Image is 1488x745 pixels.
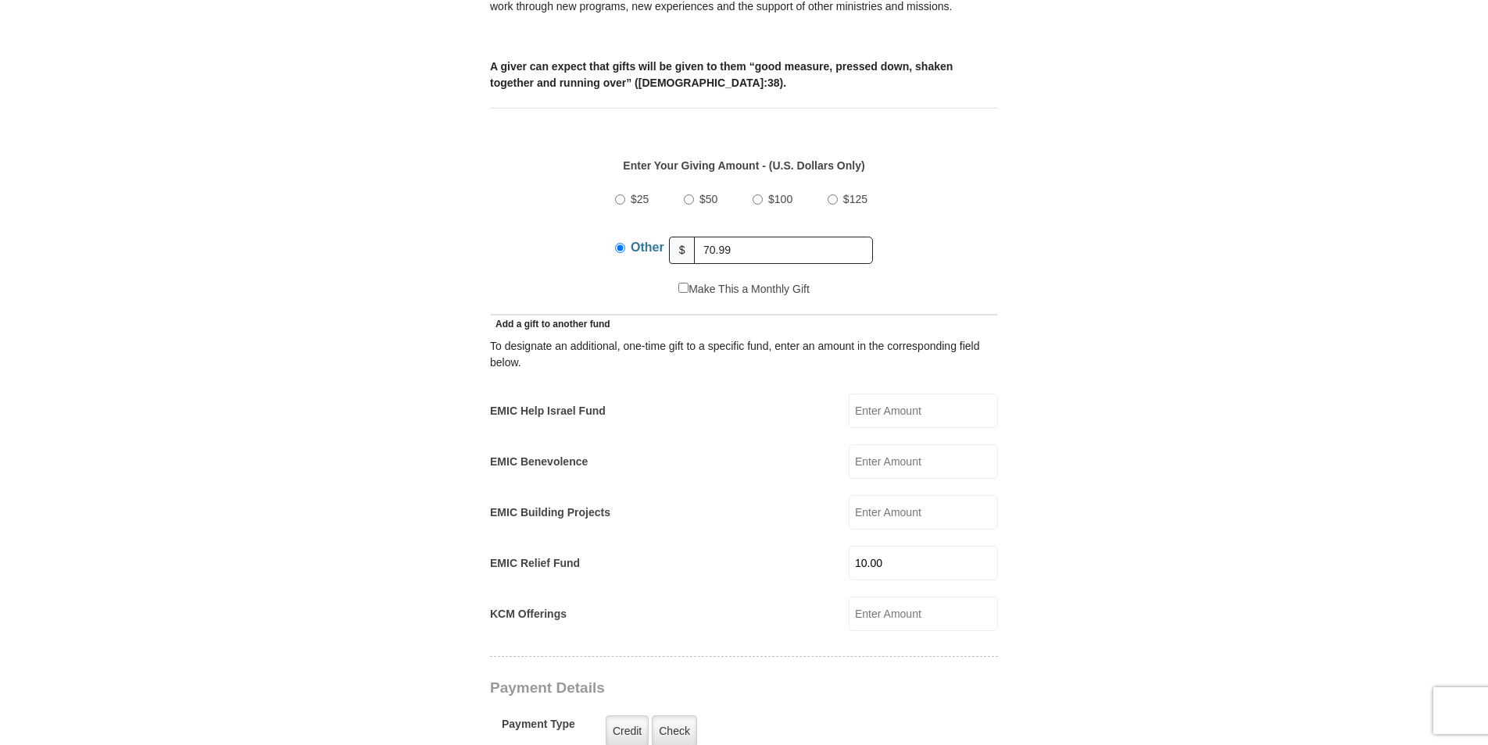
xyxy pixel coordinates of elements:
[490,319,610,330] span: Add a gift to another fund
[490,338,998,371] div: To designate an additional, one-time gift to a specific fund, enter an amount in the correspondin...
[490,454,588,470] label: EMIC Benevolence
[849,495,998,529] input: Enter Amount
[694,237,873,264] input: Other Amount
[849,597,998,631] input: Enter Amount
[490,606,567,622] label: KCM Offerings
[490,60,953,89] b: A giver can expect that gifts will be given to them “good measure, pressed down, shaken together ...
[678,281,810,298] label: Make This a Monthly Gift
[699,193,717,205] span: $50
[849,394,998,428] input: Enter Amount
[768,193,792,205] span: $100
[490,555,580,572] label: EMIC Relief Fund
[843,193,867,205] span: $125
[502,718,575,739] h5: Payment Type
[669,237,696,264] span: $
[631,193,649,205] span: $25
[849,546,998,580] input: Enter Amount
[490,504,610,521] label: EMIC Building Projects
[849,444,998,479] input: Enter Amount
[623,159,864,172] strong: Enter Your Giving Amount - (U.S. Dollars Only)
[678,283,689,293] input: Make This a Monthly Gift
[490,679,889,697] h3: Payment Details
[490,403,606,419] label: EMIC Help Israel Fund
[631,241,664,254] span: Other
